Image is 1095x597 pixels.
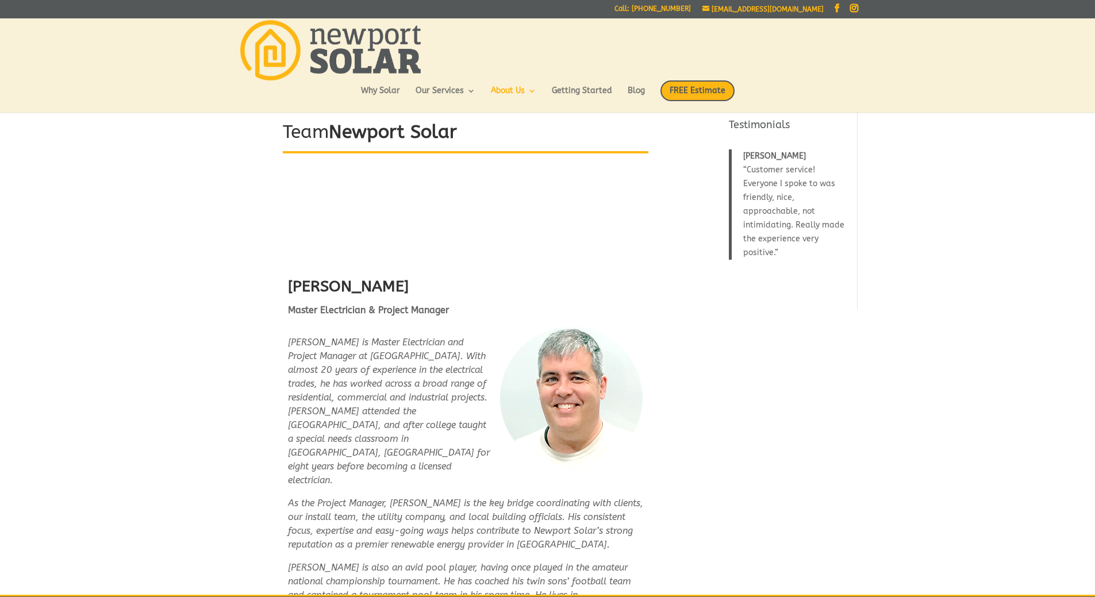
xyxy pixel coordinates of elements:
strong: Newport Solar [329,121,457,142]
h4: Testimonials [729,118,850,138]
em: [PERSON_NAME] is Master Electrician and Project Manager at [GEOGRAPHIC_DATA]. With almost 20 year... [288,337,490,486]
img: Newport Solar | Solar Energy Optimized. [240,20,421,80]
blockquote: Customer service! Everyone I spoke to was friendly, nice, approachable, not intimidating. Really ... [729,149,850,260]
em: As the Project Manager, [PERSON_NAME] is the key bridge coordinating with clients, our install te... [288,498,643,550]
a: [EMAIL_ADDRESS][DOMAIN_NAME] [702,5,824,13]
span: [PERSON_NAME] [743,151,806,161]
a: Getting Started [552,87,612,106]
a: About Us [491,87,536,106]
h1: Team [283,120,648,151]
a: Why Solar [361,87,400,106]
a: Blog [628,87,645,106]
a: FREE Estimate [660,80,735,113]
strong: [PERSON_NAME] [288,277,409,295]
a: Our Services [416,87,475,106]
a: Call: [PHONE_NUMBER] [614,5,691,17]
strong: Master Electrician & Project Manager [288,305,449,315]
img: Mark Cordeiro - Newport Solar [500,326,643,470]
span: FREE Estimate [660,80,735,101]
